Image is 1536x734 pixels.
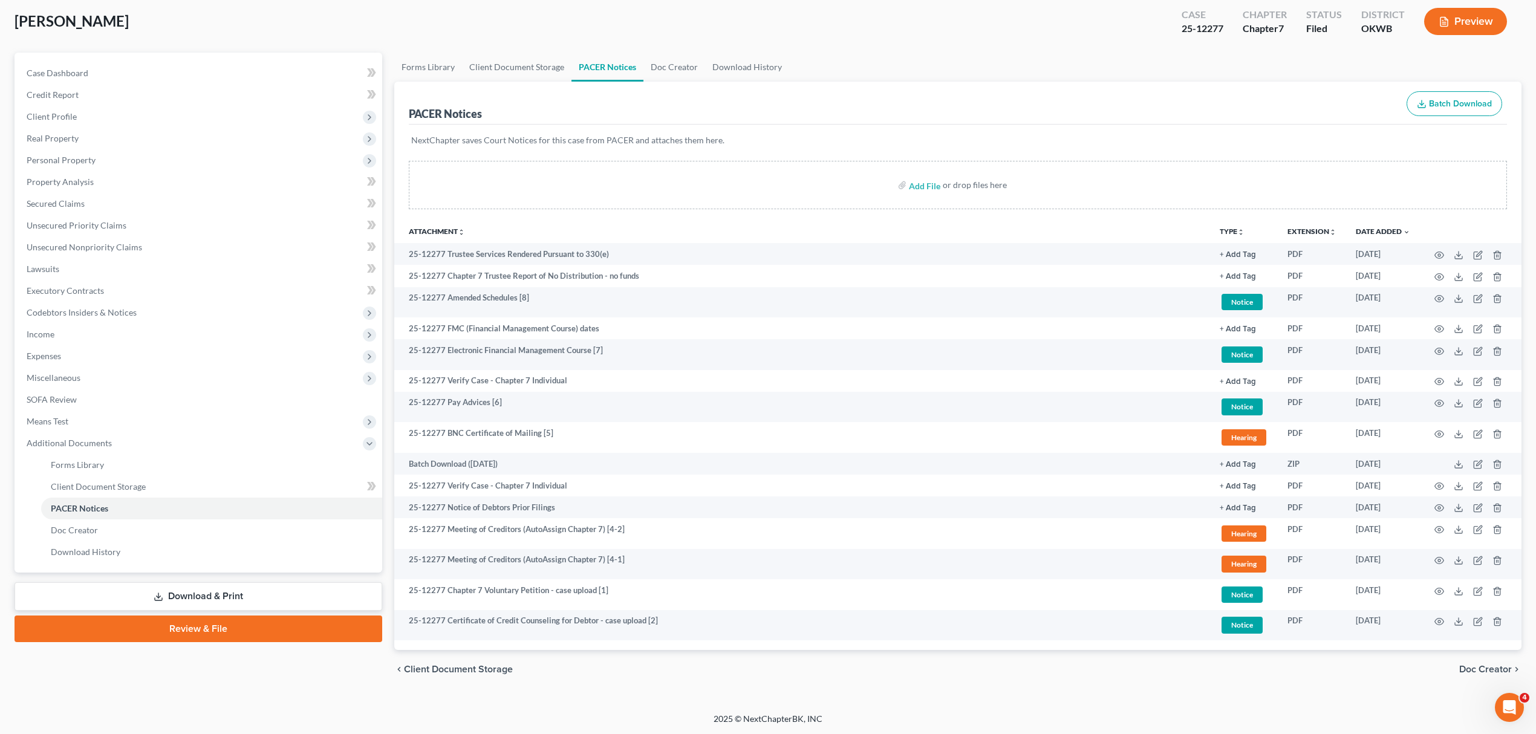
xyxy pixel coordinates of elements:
[1222,586,1263,603] span: Notice
[1459,664,1512,674] span: Doc Creator
[1356,227,1410,236] a: Date Added expand_more
[27,416,68,426] span: Means Test
[1222,346,1263,363] span: Notice
[705,53,789,82] a: Download History
[17,171,382,193] a: Property Analysis
[1182,8,1223,22] div: Case
[1361,22,1405,36] div: OKWB
[1220,585,1268,605] a: Notice
[1220,325,1256,333] button: + Add Tag
[1220,228,1245,236] button: TYPEunfold_more
[1278,496,1346,518] td: PDF
[1220,480,1268,492] a: + Add Tag
[1278,579,1346,610] td: PDF
[394,518,1210,549] td: 25-12277 Meeting of Creditors (AutoAssign Chapter 7) [4-2]
[1278,518,1346,549] td: PDF
[1222,556,1266,572] span: Hearing
[1346,549,1420,580] td: [DATE]
[1278,453,1346,475] td: ZIP
[1346,339,1420,370] td: [DATE]
[41,454,382,476] a: Forms Library
[17,280,382,302] a: Executory Contracts
[1346,243,1420,265] td: [DATE]
[394,453,1210,475] td: Batch Download ([DATE])
[394,579,1210,610] td: 25-12277 Chapter 7 Voluntary Petition - case upload [1]
[51,503,108,513] span: PACER Notices
[41,519,382,541] a: Doc Creator
[17,389,382,411] a: SOFA Review
[394,496,1210,518] td: 25-12277 Notice of Debtors Prior Filings
[27,177,94,187] span: Property Analysis
[15,12,129,30] span: [PERSON_NAME]
[27,242,142,252] span: Unsecured Nonpriority Claims
[394,243,1210,265] td: 25-12277 Trustee Services Rendered Pursuant to 330(e)
[1237,229,1245,236] i: unfold_more
[1278,243,1346,265] td: PDF
[1220,292,1268,312] a: Notice
[1220,461,1256,469] button: + Add Tag
[27,351,61,361] span: Expenses
[1222,429,1266,446] span: Hearing
[17,84,382,106] a: Credit Report
[1220,458,1268,470] a: + Add Tag
[394,339,1210,370] td: 25-12277 Electronic Financial Management Course [7]
[1222,617,1263,633] span: Notice
[51,547,120,557] span: Download History
[394,265,1210,287] td: 25-12277 Chapter 7 Trustee Report of No Distribution - no funds
[462,53,571,82] a: Client Document Storage
[1278,475,1346,496] td: PDF
[1243,8,1287,22] div: Chapter
[17,215,382,236] a: Unsecured Priority Claims
[1182,22,1223,36] div: 25-12277
[1306,22,1342,36] div: Filed
[1222,398,1263,415] span: Notice
[51,460,104,470] span: Forms Library
[27,133,79,143] span: Real Property
[1278,549,1346,580] td: PDF
[27,111,77,122] span: Client Profile
[394,475,1210,496] td: 25-12277 Verify Case - Chapter 7 Individual
[1220,378,1256,386] button: + Add Tag
[1243,22,1287,36] div: Chapter
[1361,8,1405,22] div: District
[1278,339,1346,370] td: PDF
[41,541,382,563] a: Download History
[394,664,404,674] i: chevron_left
[1220,427,1268,447] a: Hearing
[15,582,382,611] a: Download & Print
[1346,496,1420,518] td: [DATE]
[1346,610,1420,641] td: [DATE]
[41,476,382,498] a: Client Document Storage
[1220,273,1256,281] button: + Add Tag
[27,329,54,339] span: Income
[1495,693,1524,722] iframe: Intercom live chat
[1220,482,1256,490] button: + Add Tag
[1220,375,1268,386] a: + Add Tag
[1346,287,1420,318] td: [DATE]
[394,610,1210,641] td: 25-12277 Certificate of Credit Counseling for Debtor - case upload [2]
[27,438,112,448] span: Additional Documents
[394,53,462,82] a: Forms Library
[394,287,1210,318] td: 25-12277 Amended Schedules [8]
[1278,370,1346,392] td: PDF
[1287,227,1336,236] a: Extensionunfold_more
[1407,91,1502,117] button: Batch Download
[1220,554,1268,574] a: Hearing
[17,236,382,258] a: Unsecured Nonpriority Claims
[394,370,1210,392] td: 25-12277 Verify Case - Chapter 7 Individual
[1346,422,1420,453] td: [DATE]
[17,193,382,215] a: Secured Claims
[1220,504,1256,512] button: + Add Tag
[17,258,382,280] a: Lawsuits
[1459,664,1521,674] button: Doc Creator chevron_right
[27,394,77,404] span: SOFA Review
[27,220,126,230] span: Unsecured Priority Claims
[51,481,146,492] span: Client Document Storage
[1222,294,1263,310] span: Notice
[1220,270,1268,282] a: + Add Tag
[404,664,513,674] span: Client Document Storage
[41,498,382,519] a: PACER Notices
[1346,579,1420,610] td: [DATE]
[27,285,104,296] span: Executory Contracts
[1222,525,1266,542] span: Hearing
